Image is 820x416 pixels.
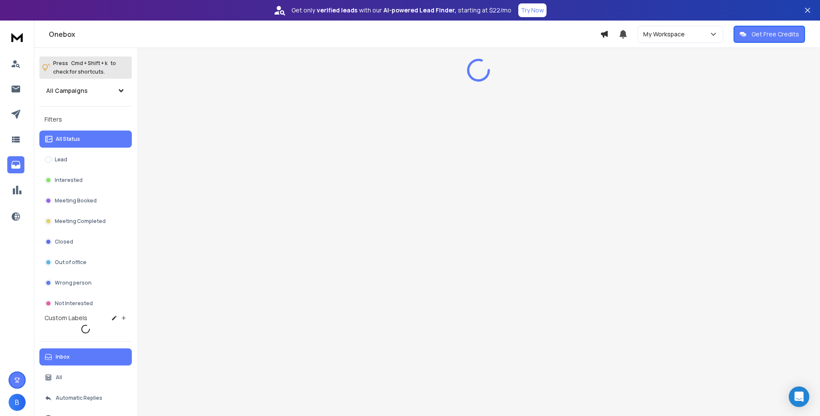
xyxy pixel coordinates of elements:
[56,354,70,360] p: Inbox
[643,30,688,39] p: My Workspace
[291,6,511,15] p: Get only with our starting at $22/mo
[55,218,106,225] p: Meeting Completed
[56,136,80,143] p: All Status
[55,238,73,245] p: Closed
[39,389,132,407] button: Automatic Replies
[39,295,132,312] button: Not Interested
[39,274,132,291] button: Wrong person
[39,82,132,99] button: All Campaigns
[55,259,86,266] p: Out of office
[55,197,97,204] p: Meeting Booked
[39,151,132,168] button: Lead
[383,6,456,15] strong: AI-powered Lead Finder,
[56,374,62,381] p: All
[39,233,132,250] button: Closed
[789,386,809,407] div: Open Intercom Messenger
[53,59,116,76] p: Press to check for shortcuts.
[45,314,87,322] h3: Custom Labels
[9,29,26,45] img: logo
[39,369,132,386] button: All
[752,30,799,39] p: Get Free Credits
[734,26,805,43] button: Get Free Credits
[55,279,92,286] p: Wrong person
[49,29,600,39] h1: Onebox
[55,300,93,307] p: Not Interested
[39,192,132,209] button: Meeting Booked
[39,172,132,189] button: Interested
[56,395,102,401] p: Automatic Replies
[39,213,132,230] button: Meeting Completed
[46,86,88,95] h1: All Campaigns
[70,58,109,68] span: Cmd + Shift + k
[521,6,544,15] p: Try Now
[39,254,132,271] button: Out of office
[55,156,67,163] p: Lead
[39,113,132,125] h3: Filters
[317,6,357,15] strong: verified leads
[39,348,132,365] button: Inbox
[518,3,547,17] button: Try Now
[55,177,83,184] p: Interested
[9,394,26,411] button: B
[39,131,132,148] button: All Status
